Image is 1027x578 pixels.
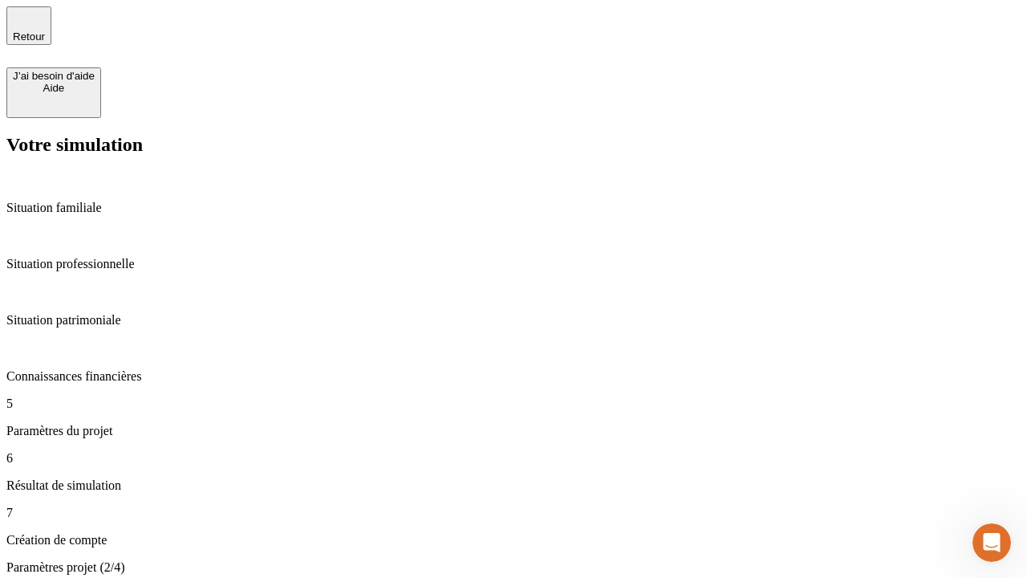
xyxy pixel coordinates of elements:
p: Situation familiale [6,201,1021,215]
p: Situation professionnelle [6,257,1021,271]
p: Situation patrimoniale [6,313,1021,328]
p: 7 [6,506,1021,520]
h2: Votre simulation [6,134,1021,156]
iframe: Intercom live chat [972,523,1011,562]
p: Connaissances financières [6,369,1021,384]
p: 5 [6,397,1021,411]
div: J’ai besoin d'aide [13,70,95,82]
div: Aide [13,82,95,94]
button: J’ai besoin d'aideAide [6,67,101,118]
p: 6 [6,451,1021,466]
p: Résultat de simulation [6,478,1021,493]
p: Paramètres projet (2/4) [6,560,1021,575]
p: Création de compte [6,533,1021,547]
span: Retour [13,31,45,43]
p: Paramètres du projet [6,424,1021,438]
button: Retour [6,6,51,45]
